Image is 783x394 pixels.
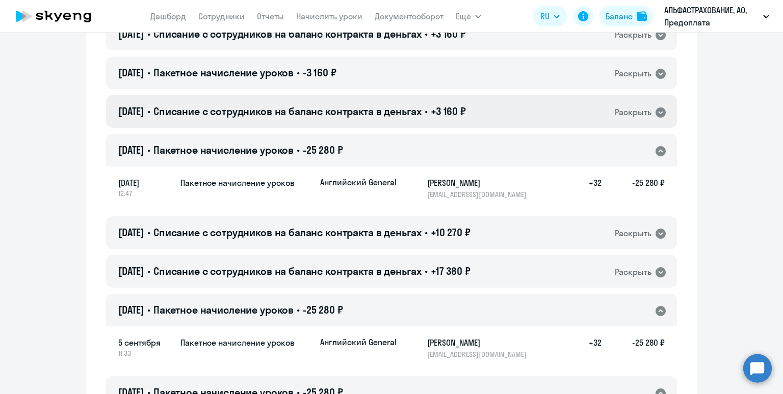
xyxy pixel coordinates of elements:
span: Списание с сотрудников на баланс контракта в деньгах [153,105,422,118]
div: Раскрыть [615,227,651,240]
span: • [297,303,300,316]
span: • [297,144,300,156]
h5: -25 280 ₽ [602,177,665,199]
span: • [147,105,150,118]
span: • [147,265,150,277]
div: Баланс [606,10,633,22]
div: Раскрыть [615,266,651,278]
h5: [PERSON_NAME] [427,336,532,349]
span: +3 160 ₽ [431,105,466,118]
img: balance [637,11,647,21]
h5: Пакетное начисление уроков [180,336,312,349]
span: [DATE] [118,265,144,277]
span: [DATE] [118,144,144,156]
span: • [147,144,150,156]
button: RU [533,6,567,26]
h5: -25 280 ₽ [602,336,665,359]
a: Сотрудники [198,11,245,21]
h5: [PERSON_NAME] [427,177,532,189]
span: [DATE] [118,27,144,40]
span: • [147,303,150,316]
span: Ещё [456,10,471,22]
div: Раскрыть [615,106,651,119]
span: -25 280 ₽ [303,144,343,156]
span: Пакетное начисление уроков [153,66,294,79]
span: 11:33 [118,349,172,358]
a: Начислить уроки [296,11,362,21]
span: • [425,105,428,118]
span: 12:47 [118,189,172,198]
span: [DATE] [118,105,144,118]
div: Раскрыть [615,67,651,80]
p: Английский General [320,336,397,348]
a: Дашборд [150,11,186,21]
span: +3 160 ₽ [431,27,466,40]
span: • [147,226,150,239]
h5: +32 [569,336,602,359]
span: • [425,226,428,239]
button: Ещё [456,6,481,26]
div: Раскрыть [615,29,651,41]
button: АЛЬФАСТРАХОВАНИЕ, АО, Предоплата [659,4,774,29]
span: [DATE] [118,66,144,79]
a: Документооборот [375,11,443,21]
span: [DATE] [118,226,144,239]
span: +17 380 ₽ [431,265,471,277]
span: • [425,27,428,40]
span: -25 280 ₽ [303,303,343,316]
span: +10 270 ₽ [431,226,471,239]
h5: +32 [569,177,602,199]
a: Отчеты [257,11,284,21]
span: [DATE] [118,303,144,316]
h5: Пакетное начисление уроков [180,177,312,189]
p: [EMAIL_ADDRESS][DOMAIN_NAME] [427,190,532,199]
span: Пакетное начисление уроков [153,144,294,156]
span: • [147,27,150,40]
span: Пакетное начисление уроков [153,303,294,316]
span: Списание с сотрудников на баланс контракта в деньгах [153,226,422,239]
span: [DATE] [118,177,172,189]
p: [EMAIL_ADDRESS][DOMAIN_NAME] [427,350,532,359]
span: 5 сентября [118,336,172,349]
button: Балансbalance [599,6,653,26]
span: RU [540,10,550,22]
p: АЛЬФАСТРАХОВАНИЕ, АО, Предоплата [664,4,759,29]
span: -3 160 ₽ [303,66,336,79]
span: Списание с сотрудников на баланс контракта в деньгах [153,265,422,277]
span: • [425,265,428,277]
p: Английский General [320,177,397,188]
span: • [147,66,150,79]
span: Списание с сотрудников на баланс контракта в деньгах [153,27,422,40]
span: • [297,66,300,79]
